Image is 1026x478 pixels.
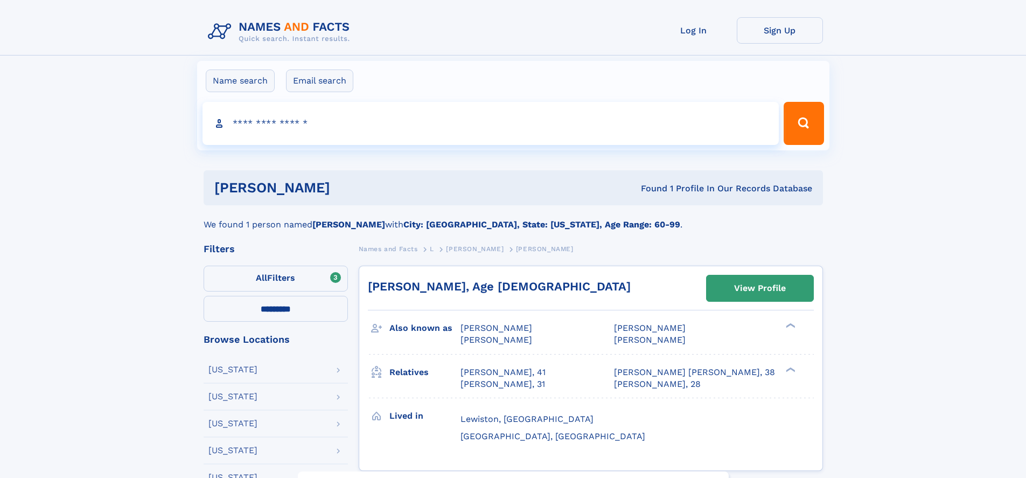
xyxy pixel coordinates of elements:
[446,242,504,255] a: [PERSON_NAME]
[784,102,823,145] button: Search Button
[430,245,434,253] span: L
[783,322,796,329] div: ❯
[203,102,779,145] input: search input
[206,70,275,92] label: Name search
[460,431,645,441] span: [GEOGRAPHIC_DATA], [GEOGRAPHIC_DATA]
[783,366,796,373] div: ❯
[446,245,504,253] span: [PERSON_NAME]
[614,323,686,333] span: [PERSON_NAME]
[204,244,348,254] div: Filters
[204,335,348,344] div: Browse Locations
[707,275,813,301] a: View Profile
[389,363,460,382] h3: Relatives
[204,17,359,46] img: Logo Names and Facts
[389,319,460,337] h3: Also known as
[737,17,823,44] a: Sign Up
[430,242,434,255] a: L
[614,335,686,345] span: [PERSON_NAME]
[286,70,353,92] label: Email search
[403,219,680,230] b: City: [GEOGRAPHIC_DATA], State: [US_STATE], Age Range: 60-99
[734,276,786,301] div: View Profile
[214,181,486,195] h1: [PERSON_NAME]
[368,280,631,293] a: [PERSON_NAME], Age [DEMOGRAPHIC_DATA]
[614,378,701,390] a: [PERSON_NAME], 28
[208,419,257,428] div: [US_STATE]
[256,273,267,283] span: All
[460,366,546,378] a: [PERSON_NAME], 41
[208,392,257,401] div: [US_STATE]
[312,219,385,230] b: [PERSON_NAME]
[359,242,418,255] a: Names and Facts
[516,245,574,253] span: [PERSON_NAME]
[460,378,545,390] a: [PERSON_NAME], 31
[651,17,737,44] a: Log In
[204,266,348,292] label: Filters
[460,323,532,333] span: [PERSON_NAME]
[485,183,812,195] div: Found 1 Profile In Our Records Database
[208,365,257,374] div: [US_STATE]
[614,366,775,378] a: [PERSON_NAME] [PERSON_NAME], 38
[208,446,257,455] div: [US_STATE]
[204,205,823,231] div: We found 1 person named with .
[389,407,460,425] h3: Lived in
[460,335,532,345] span: [PERSON_NAME]
[460,414,594,424] span: Lewiston, [GEOGRAPHIC_DATA]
